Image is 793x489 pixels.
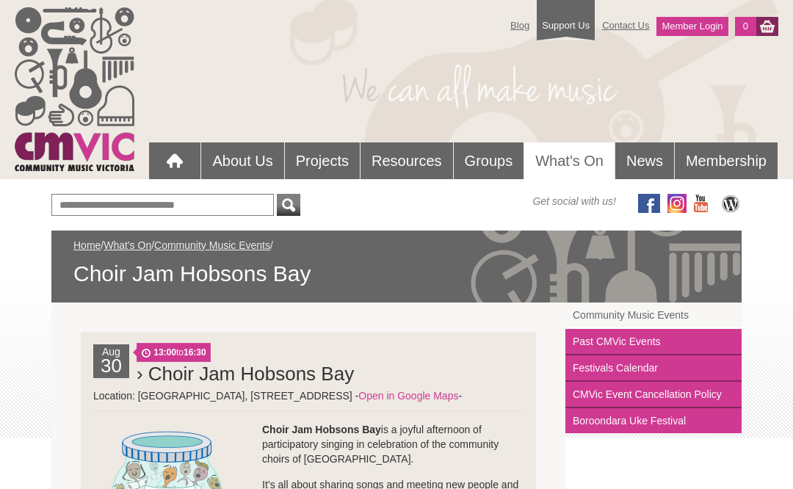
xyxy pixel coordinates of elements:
a: News [615,142,674,179]
a: CMVic Event Cancellation Policy [565,382,742,408]
a: About Us [201,142,283,179]
a: What's On [104,239,151,251]
h2: › Choir Jam Hobsons Bay [137,359,524,388]
span: Choir Jam Hobsons Bay [73,260,720,288]
img: cmvic_logo.png [15,7,134,171]
strong: Choir Jam Hobsons Bay [262,424,381,435]
a: Boroondara Uke Festival [565,408,742,433]
a: Member Login [656,17,728,36]
p: is a joyful afternoon of participatory singing in celebration of the community choirs of [GEOGRAP... [93,422,524,466]
a: Open in Google Maps [358,390,458,402]
a: Resources [361,142,453,179]
strong: 13:00 [153,347,176,358]
a: Membership [675,142,778,179]
a: Past CMVic Events [565,329,742,355]
a: Home [73,239,101,251]
div: Aug [93,344,129,378]
h2: 30 [97,359,126,378]
img: icon-instagram.png [667,194,687,213]
span: Get social with us! [532,194,616,209]
a: Community Music Events [565,303,742,329]
a: Groups [454,142,524,179]
a: Projects [285,142,360,179]
a: Festivals Calendar [565,355,742,382]
div: / / / [73,238,720,288]
a: Contact Us [595,12,656,38]
img: CMVic Blog [720,194,742,213]
span: to [137,343,211,362]
a: Blog [503,12,537,38]
a: What's On [524,142,615,180]
a: 0 [735,17,756,36]
a: Community Music Events [154,239,270,251]
strong: 16:30 [184,347,206,358]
